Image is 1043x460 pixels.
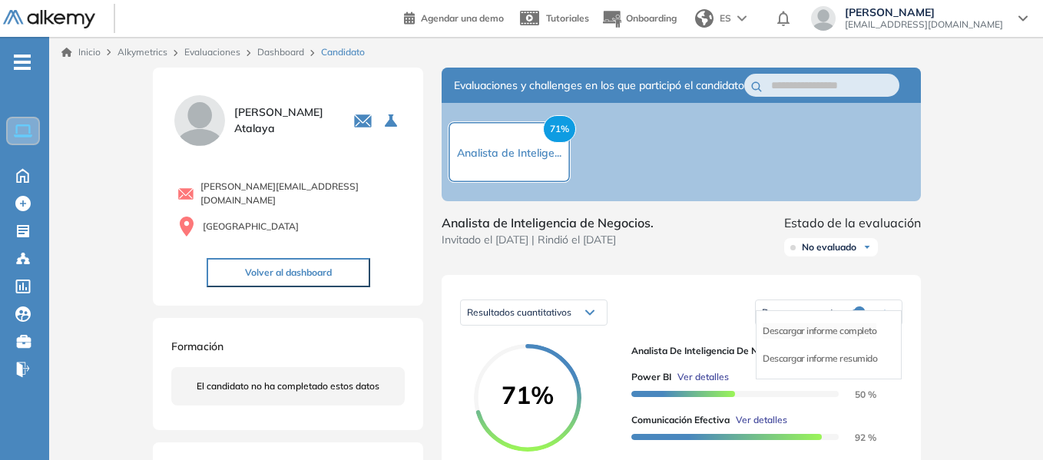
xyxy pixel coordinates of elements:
[546,12,589,24] span: Tutoriales
[736,413,787,427] span: Ver detalles
[763,351,877,366] li: Descargar informe resumido
[61,45,101,59] a: Inicio
[543,115,576,143] span: 71%
[671,370,729,384] button: Ver detalles
[763,323,876,339] li: Descargar informe completo
[321,45,365,59] span: Candidato
[626,12,677,24] span: Onboarding
[203,220,299,233] span: [GEOGRAPHIC_DATA]
[207,258,370,287] button: Volver al dashboard
[171,339,223,353] span: Formación
[730,413,787,427] button: Ver detalles
[601,2,677,35] button: Onboarding
[14,61,31,64] i: -
[457,146,561,160] span: Analista de Intelige...
[677,370,729,384] span: Ver detalles
[3,10,95,29] img: Logo
[184,46,240,58] a: Evaluaciones
[467,306,571,318] span: Resultados cuantitativos
[234,104,335,137] span: [PERSON_NAME] Atalaya
[762,306,839,319] span: Descargar reporte
[720,12,731,25] span: ES
[404,8,504,26] a: Agendar una demo
[442,213,654,232] span: Analista de Inteligencia de Negocios.
[442,232,654,248] span: Invitado el [DATE] | Rindió el [DATE]
[695,9,714,28] img: world
[845,18,1003,31] span: [EMAIL_ADDRESS][DOMAIN_NAME]
[631,344,890,358] span: Analista de Inteligencia de Negocios.
[118,46,167,58] span: Alkymetrics
[802,241,856,253] span: No evaluado
[836,389,876,400] span: 50 %
[784,213,921,232] span: Estado de la evaluación
[631,370,671,384] span: Power BI
[197,379,379,393] span: El candidato no ha completado estos datos
[631,413,730,427] span: Comunicación Efectiva
[845,6,1003,18] span: [PERSON_NAME]
[200,180,405,207] span: [PERSON_NAME][EMAIL_ADDRESS][DOMAIN_NAME]
[421,12,504,24] span: Agendar una demo
[737,15,747,22] img: arrow
[171,92,228,149] img: PROFILE_MENU_LOGO_USER
[474,382,581,407] span: 71%
[454,78,744,94] span: Evaluaciones y challenges en los que participó el candidato
[836,432,876,443] span: 92 %
[863,243,872,252] img: Ícono de flecha
[257,46,304,58] a: Dashboard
